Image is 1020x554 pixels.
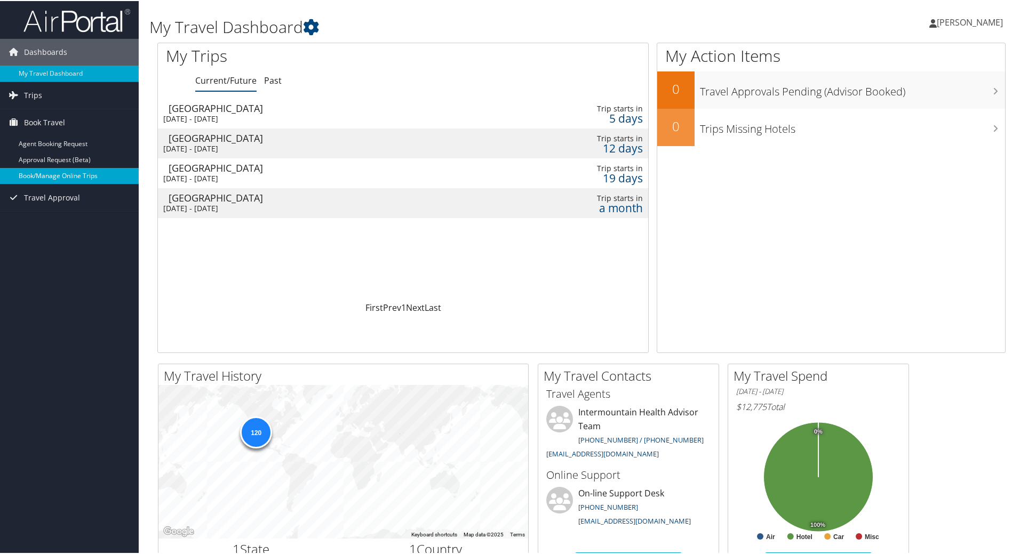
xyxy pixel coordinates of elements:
[546,448,659,457] a: [EMAIL_ADDRESS][DOMAIN_NAME]
[929,5,1014,37] a: [PERSON_NAME]
[533,103,643,113] div: Trip starts in
[833,532,844,540] text: Car
[810,521,825,527] tspan: 100%
[23,7,130,32] img: airportal-logo.png
[814,428,823,434] tspan: 0%
[736,400,767,412] span: $12,775
[578,434,704,444] a: [PHONE_NUMBER] / [PHONE_NUMBER]
[736,400,901,412] h6: Total
[734,366,909,384] h2: My Travel Spend
[383,301,401,312] a: Prev
[240,415,272,447] div: 120
[541,486,716,529] li: On-line Support Desk
[736,386,901,396] h6: [DATE] - [DATE]
[533,133,643,142] div: Trip starts in
[401,301,406,312] a: 1
[161,524,196,537] img: Google
[166,44,436,66] h1: My Trips
[365,301,383,312] a: First
[149,15,726,37] h1: My Travel Dashboard
[541,405,716,462] li: Intermountain Health Advisor Team
[163,113,467,123] div: [DATE] - [DATE]
[163,143,467,152] div: [DATE] - [DATE]
[24,183,80,210] span: Travel Approval
[163,173,467,182] div: [DATE] - [DATE]
[24,38,67,65] span: Dashboards
[546,467,711,481] h3: Online Support
[766,532,775,540] text: Air
[195,74,257,85] a: Current/Future
[411,530,457,537] button: Keyboard shortcuts
[657,70,1005,108] a: 0Travel Approvals Pending (Advisor Booked)
[169,102,472,112] div: [GEOGRAPHIC_DATA]
[24,81,42,108] span: Trips
[164,366,528,384] h2: My Travel History
[533,163,643,172] div: Trip starts in
[533,172,643,182] div: 19 days
[264,74,282,85] a: Past
[406,301,425,312] a: Next
[161,524,196,537] a: Open this area in Google Maps (opens a new window)
[163,203,467,212] div: [DATE] - [DATE]
[169,192,472,202] div: [GEOGRAPHIC_DATA]
[657,108,1005,145] a: 0Trips Missing Hotels
[657,79,695,97] h2: 0
[700,78,1005,98] h3: Travel Approvals Pending (Advisor Booked)
[865,532,879,540] text: Misc
[169,162,472,172] div: [GEOGRAPHIC_DATA]
[169,132,472,142] div: [GEOGRAPHIC_DATA]
[578,515,691,525] a: [EMAIL_ADDRESS][DOMAIN_NAME]
[533,113,643,122] div: 5 days
[533,202,643,212] div: a month
[510,531,525,536] a: Terms (opens in new tab)
[425,301,441,312] a: Last
[796,532,812,540] text: Hotel
[544,366,719,384] h2: My Travel Contacts
[937,15,1003,27] span: [PERSON_NAME]
[700,115,1005,135] h3: Trips Missing Hotels
[24,108,65,135] span: Book Travel
[657,116,695,134] h2: 0
[546,386,711,400] h3: Travel Agents
[657,44,1005,66] h1: My Action Items
[533,142,643,152] div: 12 days
[578,501,638,511] a: [PHONE_NUMBER]
[533,192,643,202] div: Trip starts in
[464,531,504,536] span: Map data ©2025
